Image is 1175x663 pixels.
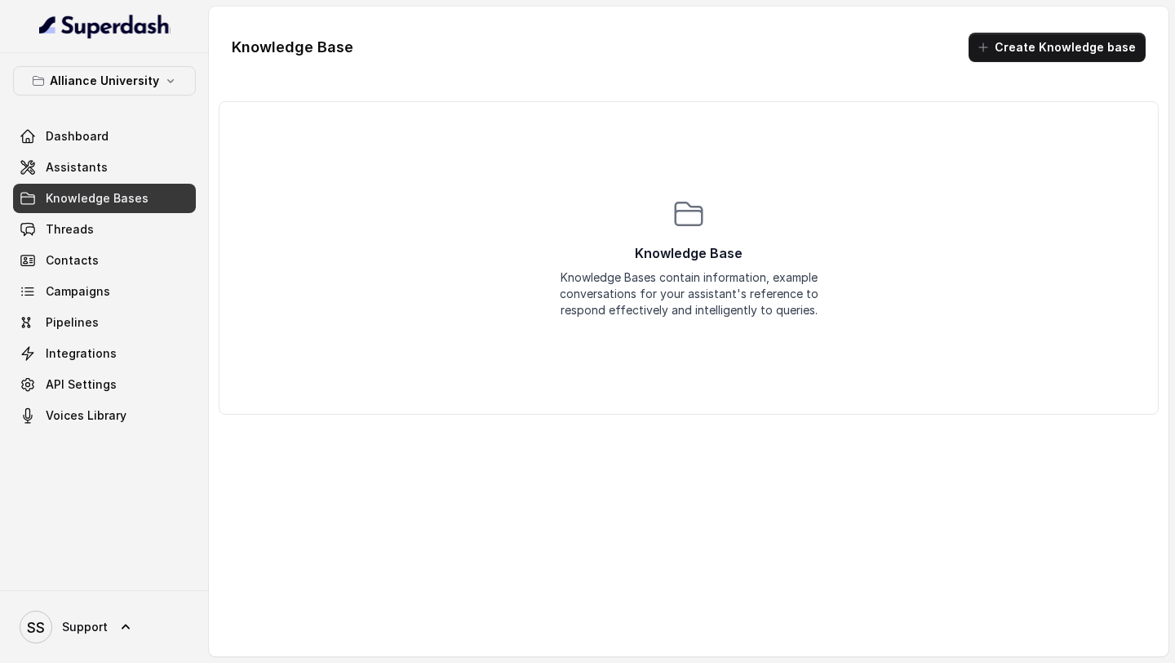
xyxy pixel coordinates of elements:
img: light.svg [39,13,171,39]
span: Contacts [46,252,99,269]
a: Integrations [13,339,196,368]
span: Assistants [46,159,108,176]
a: API Settings [13,370,196,399]
a: Contacts [13,246,196,275]
h1: Knowledge Base [232,34,353,60]
a: Voices Library [13,401,196,430]
a: Threads [13,215,196,244]
span: Pipelines [46,314,99,331]
span: Support [62,619,108,635]
span: Dashboard [46,128,109,145]
a: Support [13,604,196,650]
a: Dashboard [13,122,196,151]
span: Integrations [46,345,117,362]
span: Voices Library [46,407,126,424]
a: Pipelines [13,308,196,337]
a: Assistants [13,153,196,182]
div: Knowledge Bases contain information, example conversations for your assistant's reference to resp... [558,269,819,318]
p: Alliance University [50,71,159,91]
p: Knowledge Base [635,243,743,263]
span: Threads [46,221,94,238]
a: Knowledge Bases [13,184,196,213]
text: SS [27,619,45,636]
button: Alliance University [13,66,196,96]
span: Campaigns [46,283,110,300]
span: Knowledge Bases [46,190,149,207]
a: Campaigns [13,277,196,306]
span: API Settings [46,376,117,393]
button: Create Knowledge base [969,33,1146,62]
